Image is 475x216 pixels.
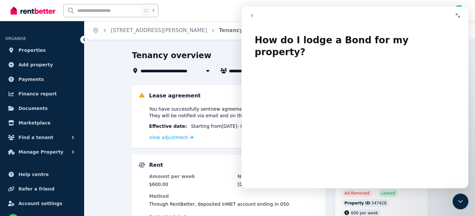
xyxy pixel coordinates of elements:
span: Properties [18,46,46,54]
span: 600 per week [351,211,378,215]
button: Find a tenant [5,131,79,144]
h5: Rent [149,161,163,169]
a: Refer a friend [5,182,79,196]
span: Find a tenant [18,133,53,141]
a: Help centre [5,168,79,181]
span: Finance report [18,90,57,98]
span: Refer a friend [18,185,54,193]
span: Manage Property [18,148,63,156]
img: Rental Payments [139,162,145,167]
a: Payments [5,73,79,86]
iframe: Intercom live chat [453,194,468,209]
h1: Tenancy overview [132,50,211,61]
span: Leased [381,191,395,196]
span: Effective date : [149,123,187,129]
a: View adjustment [149,135,193,140]
dt: Amount per week [149,173,231,180]
a: Properties [5,44,79,57]
dt: Method [149,193,319,199]
span: Account settings [18,199,62,207]
a: Documents [5,102,79,115]
a: Marketplace [5,116,79,129]
a: Add property [5,58,79,71]
button: Manage Property [5,145,79,159]
span: Starting from [DATE] - Periodic [191,123,259,129]
dt: Next payment due [237,173,319,180]
dd: [DATE] [237,181,319,188]
span: k [152,8,155,13]
a: Finance report [5,87,79,100]
span: Property ID [344,200,370,206]
span: Help centre [18,170,49,178]
span: You have successfully sent new agreement to your tenant(s) . They will be notified via email and ... [149,106,355,119]
span: ORGANISE [5,36,26,41]
iframe: Intercom live chat [241,7,468,188]
span: Documents [18,104,48,112]
a: Tenancy [219,27,243,33]
a: [STREET_ADDRESS][PERSON_NAME] [111,27,207,33]
span: Through RentBetter , deposited in MET account ending in 050 . [149,201,290,207]
span: Add property [18,61,53,69]
dd: $600.00 [149,181,231,188]
nav: Breadcrumb [84,21,251,40]
span: Payments [18,75,44,83]
img: RentBetter [11,6,55,16]
a: Account settings [5,197,79,210]
img: Emily C Poole [454,5,464,16]
div: : 347428 [342,199,389,207]
span: Marketplace [18,119,50,127]
span: Ad: Removed [344,191,369,196]
h5: Lease agreement [149,92,201,100]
